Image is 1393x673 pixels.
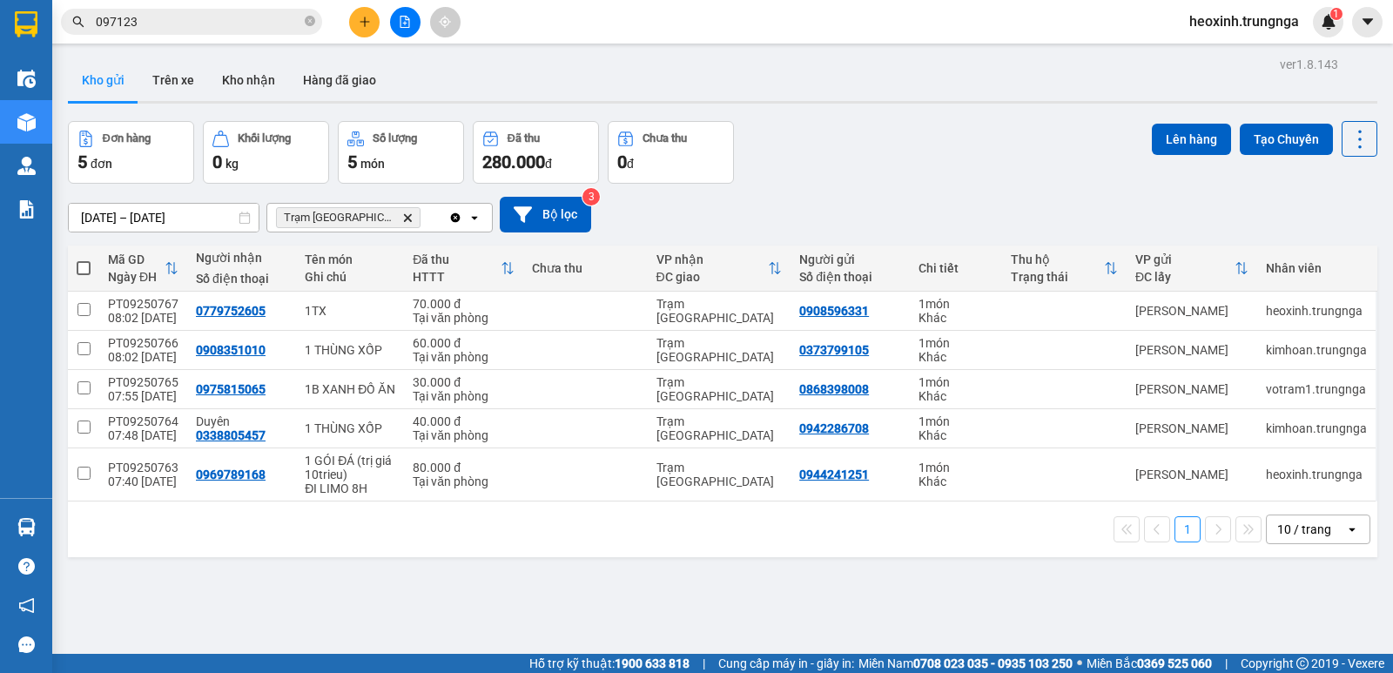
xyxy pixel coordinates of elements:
[413,297,515,311] div: 70.000 đ
[1333,8,1339,20] span: 1
[360,157,385,171] span: món
[305,304,395,318] div: 1TX
[349,7,380,37] button: plus
[656,375,783,403] div: Trạm [GEOGRAPHIC_DATA]
[1321,14,1336,30] img: icon-new-feature
[196,468,266,481] div: 0969789168
[913,656,1073,670] strong: 0708 023 035 - 0935 103 250
[108,336,178,350] div: PT09250766
[1174,516,1201,542] button: 1
[919,461,994,474] div: 1 món
[529,654,690,673] span: Hỗ trợ kỹ thuật:
[1152,124,1231,155] button: Lên hàng
[1135,382,1248,396] div: [PERSON_NAME]
[305,252,395,266] div: Tên món
[96,12,301,31] input: Tìm tên, số ĐT hoặc mã đơn
[390,7,421,37] button: file-add
[1135,252,1235,266] div: VP gửi
[473,121,599,184] button: Đã thu280.000đ
[413,270,501,284] div: HTTT
[656,336,783,364] div: Trạm [GEOGRAPHIC_DATA]
[448,211,462,225] svg: Clear all
[305,454,395,481] div: 1 GÓI ĐÁ (trị giá 10trieu)
[1135,468,1248,481] div: [PERSON_NAME]
[1360,14,1376,30] span: caret-down
[284,211,395,225] span: Trạm Sài Gòn
[919,414,994,428] div: 1 món
[69,204,259,232] input: Select a date range.
[305,382,395,396] div: 1B XANH ĐỒ ĂN
[1330,8,1343,20] sup: 1
[212,151,222,172] span: 0
[582,188,600,205] sup: 3
[799,421,869,435] div: 0942286708
[439,16,451,28] span: aim
[413,375,515,389] div: 30.000 đ
[482,151,545,172] span: 280.000
[1127,246,1257,292] th: Toggle SortBy
[276,207,421,228] span: Trạm Sài Gòn, close by backspace
[77,151,87,172] span: 5
[430,7,461,37] button: aim
[413,428,515,442] div: Tại văn phòng
[208,59,289,101] button: Kho nhận
[1137,656,1212,670] strong: 0369 525 060
[108,350,178,364] div: 08:02 [DATE]
[1077,660,1082,667] span: ⚪️
[1266,304,1367,318] div: heoxinh.trungnga
[238,132,291,145] div: Khối lượng
[919,428,994,442] div: Khác
[468,211,481,225] svg: open
[305,481,395,495] div: ĐI LIMO 8H
[18,597,35,614] span: notification
[1240,124,1333,155] button: Tạo Chuyến
[196,343,266,357] div: 0908351010
[424,209,426,226] input: Selected Trạm Sài Gòn.
[404,246,523,292] th: Toggle SortBy
[1011,270,1104,284] div: Trạng thái
[608,121,734,184] button: Chưa thu0đ
[225,157,239,171] span: kg
[656,297,783,325] div: Trạm [GEOGRAPHIC_DATA]
[1266,261,1367,275] div: Nhân viên
[703,654,705,673] span: |
[108,428,178,442] div: 07:48 [DATE]
[17,113,36,131] img: warehouse-icon
[919,389,994,403] div: Khác
[1266,421,1367,435] div: kimhoan.trungnga
[99,246,187,292] th: Toggle SortBy
[338,121,464,184] button: Số lượng5món
[17,157,36,175] img: warehouse-icon
[103,132,151,145] div: Đơn hàng
[1175,10,1313,32] span: heoxinh.trungnga
[532,261,639,275] div: Chưa thu
[656,414,783,442] div: Trạm [GEOGRAPHIC_DATA]
[500,197,591,232] button: Bộ lọc
[1352,7,1383,37] button: caret-down
[203,121,329,184] button: Khối lượng0kg
[196,304,266,318] div: 0779752605
[108,389,178,403] div: 07:55 [DATE]
[305,16,315,26] span: close-circle
[919,336,994,350] div: 1 món
[1135,270,1235,284] div: ĐC lấy
[72,16,84,28] span: search
[799,252,901,266] div: Người gửi
[373,132,417,145] div: Số lượng
[1345,522,1359,536] svg: open
[289,59,390,101] button: Hàng đã giao
[108,461,178,474] div: PT09250763
[615,656,690,670] strong: 1900 633 818
[413,474,515,488] div: Tại văn phòng
[1087,654,1212,673] span: Miền Bắc
[91,157,112,171] span: đơn
[1296,657,1309,670] span: copyright
[545,157,552,171] span: đ
[1135,421,1248,435] div: [PERSON_NAME]
[108,474,178,488] div: 07:40 [DATE]
[68,59,138,101] button: Kho gửi
[617,151,627,172] span: 0
[108,375,178,389] div: PT09250765
[108,414,178,428] div: PT09250764
[68,121,194,184] button: Đơn hàng5đơn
